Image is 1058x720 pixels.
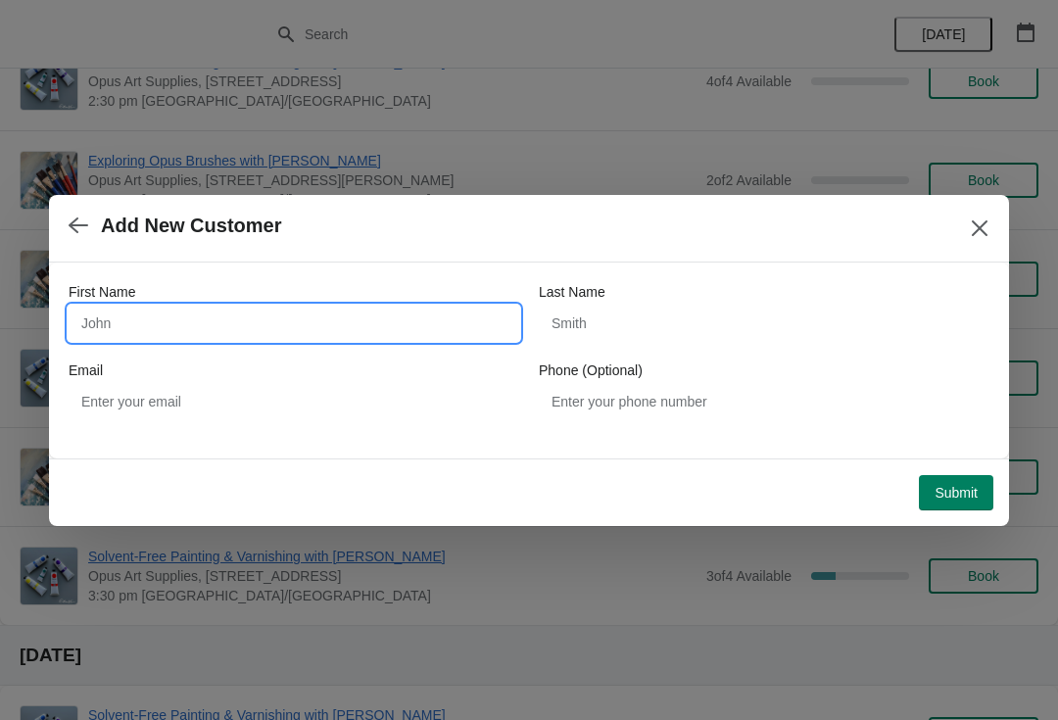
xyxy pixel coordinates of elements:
label: Email [69,360,103,380]
button: Close [962,211,997,246]
input: Enter your phone number [539,384,989,419]
h2: Add New Customer [101,215,281,237]
input: John [69,306,519,341]
label: Phone (Optional) [539,360,643,380]
label: Last Name [539,282,605,302]
label: First Name [69,282,135,302]
input: Smith [539,306,989,341]
span: Submit [935,485,978,501]
button: Submit [919,475,993,510]
input: Enter your email [69,384,519,419]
